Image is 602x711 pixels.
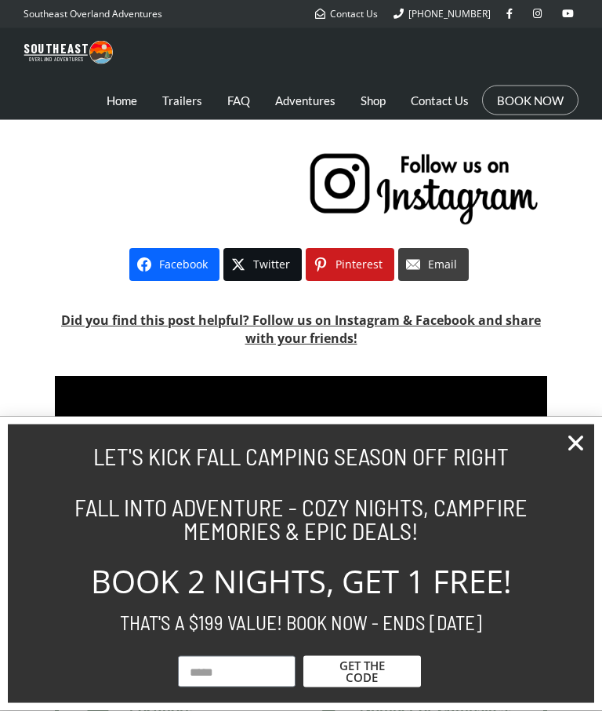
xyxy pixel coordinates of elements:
[303,656,421,687] button: GET THE CODE
[39,566,563,597] h2: BOOK 2 NIGHTS, GET 1 FREE!
[129,249,219,282] a: Facebook
[55,377,547,654] iframe: DeSoto Falls Campground Tour! | Best Campsites in Georgia (E3)
[24,41,113,64] img: Southeast Overland Adventures
[223,249,302,282] a: Twitter
[275,81,335,120] a: Adventures
[227,81,250,120] a: FAQ
[565,432,586,454] a: Close
[322,660,402,684] span: GET THE CODE
[398,249,469,282] a: Email
[162,81,202,120] a: Trailers
[361,81,386,120] a: Shop
[335,260,383,271] span: Pinterest
[63,153,293,255] iframe: fb:page Facebook Social Plugin
[39,444,563,468] h2: LET'S KICK FALL CAMPING SEASON OFF RIGHT
[39,495,563,542] h2: FALL INTO ADVENTURE - COZY NIGHTS, CAMPFIRE MEMORIES & EPIC DEALS!
[61,312,541,348] b: Did you find this post helpful? Follow us on Instagram & Facebook and share with your friends!
[408,7,491,20] span: [PHONE_NUMBER]
[253,260,290,271] span: Twitter
[39,613,563,633] h2: THAT'S A $199 VALUE! BOOK NOW - ENDS [DATE]
[497,93,564,108] a: BOOK NOW
[393,7,491,20] a: [PHONE_NUMBER]
[107,81,137,120] a: Home
[428,260,457,271] span: Email
[330,7,378,20] span: Contact Us
[411,81,469,120] a: Contact Us
[159,260,208,271] span: Facebook
[306,249,394,282] a: Pinterest
[24,4,162,24] p: Southeast Overland Adventures
[309,153,539,226] img: follow-us-on-instagram-southeast-overland-adventures.png
[315,7,378,20] a: Contact Us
